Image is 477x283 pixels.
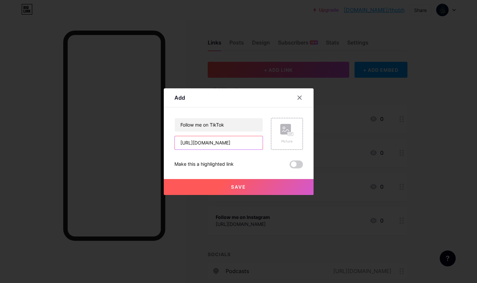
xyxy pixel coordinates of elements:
[175,136,263,149] input: URL
[174,94,185,102] div: Add
[280,139,294,144] div: Picture
[231,184,246,190] span: Save
[174,160,234,168] div: Make this a highlighted link
[175,118,263,132] input: Title
[164,179,314,195] button: Save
